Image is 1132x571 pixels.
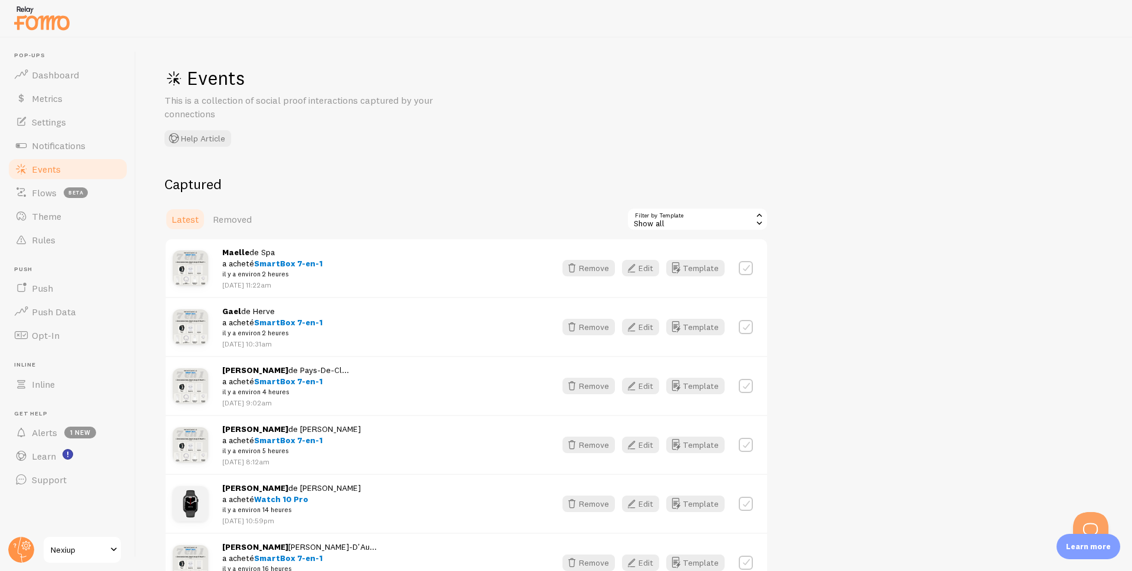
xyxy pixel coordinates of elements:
h2: Captured [164,175,768,193]
div: Show all [627,207,768,231]
span: Push [32,282,53,294]
a: Edit [622,378,666,394]
span: Push Data [32,306,76,318]
span: Flows [32,187,57,199]
a: Edit [622,319,666,335]
small: il y a environ 5 heures [222,445,361,456]
a: Template [666,378,725,394]
div: Learn more [1057,534,1120,559]
button: Remove [562,437,615,453]
span: SmartBox 7-en-1 [254,317,323,328]
p: This is a collection of social proof interactions captured by your connections [164,94,447,121]
a: Edit [622,496,666,512]
a: Support [7,468,129,491]
small: il y a environ 2 heures [222,328,323,338]
button: Remove [562,378,615,394]
span: de Spa a acheté [222,247,323,280]
button: Help Article [164,130,231,147]
img: BoxIphone_Prod_09_small.jpg [173,427,208,463]
span: Inline [32,378,55,390]
a: Theme [7,204,129,228]
a: Learn [7,444,129,468]
span: Notifications [32,140,85,151]
small: il y a environ 4 heures [222,387,349,397]
a: Flows beta [7,181,129,204]
a: Edit [622,437,666,453]
svg: <p>Watch New Feature Tutorials!</p> [62,449,73,460]
span: Latest [172,213,199,225]
a: Nexiup [42,536,122,564]
p: Learn more [1066,541,1111,552]
button: Edit [622,319,659,335]
button: Template [666,319,725,335]
button: Edit [622,555,659,571]
span: Dashboard [32,69,79,81]
span: SmartBox 7-en-1 [254,376,323,387]
span: Settings [32,116,66,128]
button: Template [666,260,725,276]
strong: [PERSON_NAME] [222,424,288,434]
a: Edit [622,260,666,276]
button: Remove [562,260,615,276]
img: Montre_13_small.jpg [173,486,208,522]
strong: [PERSON_NAME] [222,483,288,493]
a: Metrics [7,87,129,110]
a: Edit [622,555,666,571]
span: Rules [32,234,55,246]
span: de [PERSON_NAME] a acheté [222,424,361,457]
span: de Herve a acheté [222,306,323,339]
button: Template [666,496,725,512]
a: Events [7,157,129,181]
span: Theme [32,210,61,222]
span: Watch 10 Pro [254,494,308,504]
a: Latest [164,207,206,231]
img: BoxIphone_Prod_09_small.jpg [173,368,208,404]
p: [DATE] 9:02am [222,398,349,408]
strong: Gael [222,306,241,316]
p: [DATE] 10:59pm [222,516,361,526]
button: Edit [622,496,659,512]
small: il y a environ 14 heures [222,504,361,515]
button: Edit [622,260,659,276]
span: SmartBox 7-en-1 [254,435,323,445]
span: de Pays-De-Cl... a acheté [222,365,349,398]
button: Edit [622,378,659,394]
span: Alerts [32,427,57,438]
iframe: Help Scout Beacon - Open [1073,512,1108,547]
button: Template [666,555,725,571]
a: Notifications [7,134,129,157]
span: Metrics [32,93,62,104]
button: Edit [622,437,659,453]
a: Push [7,276,129,300]
strong: [PERSON_NAME] [222,542,288,552]
a: Push Data [7,300,129,324]
p: [DATE] 10:31am [222,339,323,349]
span: 1 new [64,427,96,438]
a: Settings [7,110,129,134]
span: Opt-In [32,329,60,341]
img: BoxIphone_Prod_09_small.jpg [173,250,208,286]
span: Learn [32,450,56,462]
span: Nexiup [51,543,107,557]
img: BoxIphone_Prod_09_small.jpg [173,309,208,345]
p: [DATE] 8:12am [222,457,361,467]
a: Template [666,437,725,453]
span: de [PERSON_NAME] a acheté [222,483,361,516]
span: Removed [213,213,252,225]
button: Remove [562,496,615,512]
strong: Maelle [222,247,249,258]
span: Inline [14,361,129,369]
span: Get Help [14,410,129,418]
small: il y a environ 2 heures [222,269,323,279]
a: Alerts 1 new [7,421,129,444]
h1: Events [164,66,518,90]
span: Events [32,163,61,175]
span: SmartBox 7-en-1 [254,553,323,563]
strong: [PERSON_NAME] [222,365,288,375]
a: Rules [7,228,129,252]
a: Opt-In [7,324,129,347]
span: Push [14,266,129,273]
